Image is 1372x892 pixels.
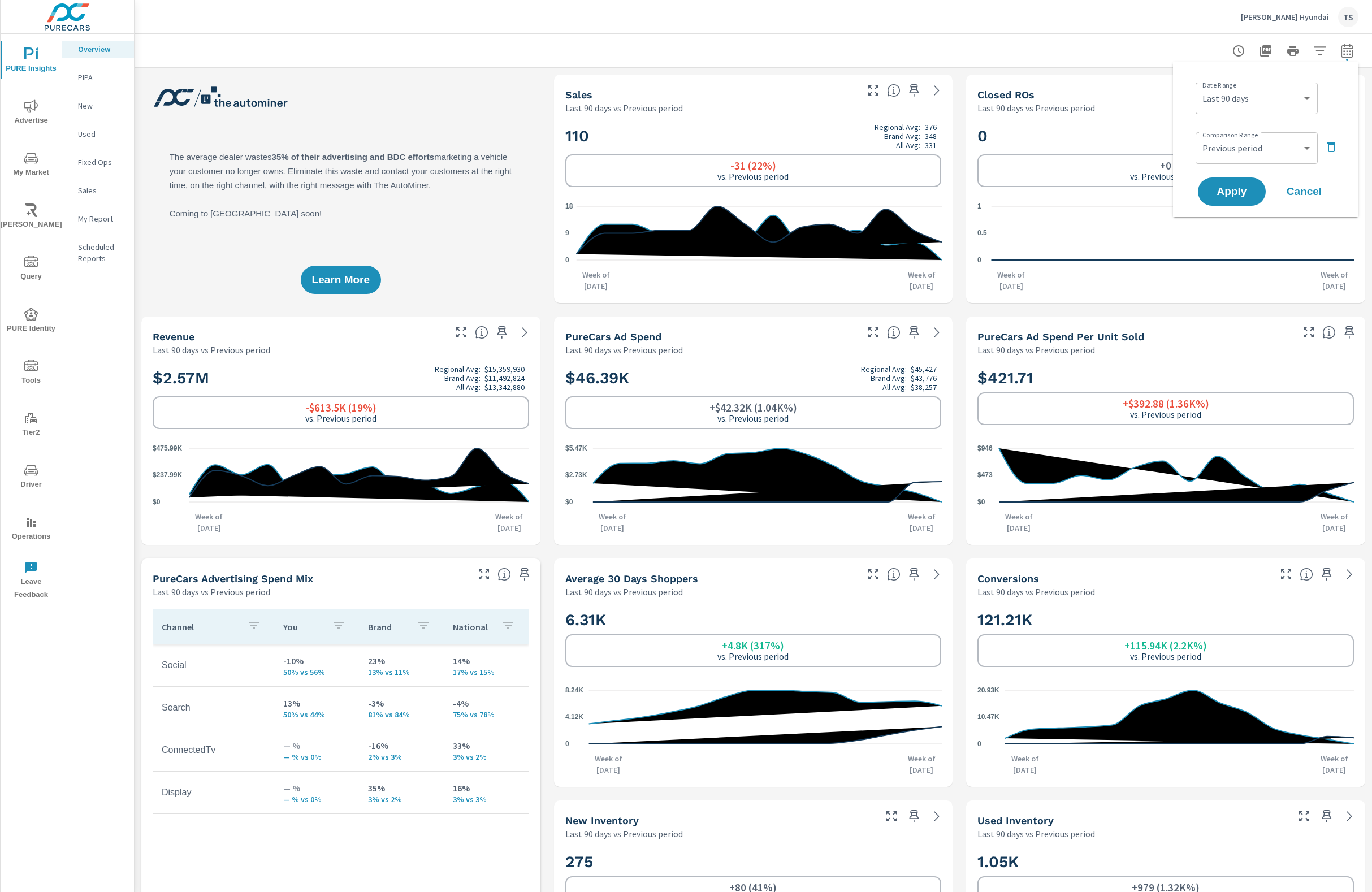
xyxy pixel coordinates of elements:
button: Make Fullscreen [864,323,882,341]
span: A rolling 30 day total of daily Shoppers on the dealership website, averaged over the selected da... [887,568,901,581]
span: Query [4,256,58,283]
span: Learn More [312,275,370,285]
span: Tier2 [4,412,58,439]
p: Last 90 days vs Previous period [977,343,1095,357]
p: Week of [DATE] [592,511,632,534]
p: $43,776 [911,374,937,383]
p: All Avg: [896,141,920,150]
p: 13% [283,696,350,710]
button: Select Date Range [1336,40,1358,62]
span: This table looks at how you compare to the amount of budget you spend per channel as opposed to y... [497,568,511,581]
h5: Average 30 Days Shoppers [565,573,698,584]
p: Channel [162,621,238,633]
p: 348 [925,132,937,141]
p: Sales [78,185,125,196]
p: 14% [453,654,520,668]
p: Week of [DATE] [588,753,628,776]
p: My Report [78,213,125,224]
h2: 1.05K [977,852,1354,872]
p: vs. Previous period [1130,409,1201,419]
button: Make Fullscreen [475,565,493,583]
span: Save this to your personalized report [905,807,923,825]
a: See more details in report [928,323,946,341]
h2: $46.39K [565,365,942,392]
span: Total sales revenue over the selected date range. [Source: This data is sourced from the dealer’s... [475,326,488,339]
h2: 6.31K [565,610,942,630]
p: Week of [DATE] [1314,511,1354,534]
div: Used [62,125,134,142]
span: Tools [4,360,58,387]
p: [PERSON_NAME] Hyundai [1241,12,1329,22]
p: 50% vs 44% [283,710,350,719]
p: vs. Previous period [1130,651,1201,661]
p: Week of [DATE] [1314,269,1354,292]
td: ConnectedTv [153,736,274,764]
h5: Revenue [153,331,194,343]
span: Save this to your personalized report [905,565,923,583]
span: Save this to your personalized report [493,323,511,341]
p: 50% vs 56% [283,668,350,677]
text: $5.47K [565,444,587,452]
text: $0 [153,498,161,506]
p: Regional Avg: [875,123,920,132]
p: — % vs 0% [283,752,350,761]
button: Make Fullscreen [1277,565,1295,583]
p: All Avg: [456,383,481,392]
p: $38,257 [911,383,937,392]
h6: +4.8K (317%) [722,640,784,651]
p: Last 90 days vs Previous period [565,585,683,599]
p: Brand Avg: [871,374,907,383]
p: vs. Previous period [717,171,789,181]
p: Week of [DATE] [999,511,1038,534]
p: Last 90 days vs Previous period [977,585,1095,599]
p: Last 90 days vs Previous period [565,827,683,841]
a: See more details in report [516,323,534,341]
p: -4% [453,696,520,710]
p: Scheduled Reports [78,241,125,264]
p: Used [78,128,125,140]
h5: PureCars Ad Spend [565,331,661,343]
p: PIPA [78,72,125,83]
p: vs. Previous period [717,651,789,661]
text: 9 [565,230,569,237]
p: 33% [453,739,520,752]
p: vs. Previous period [1130,171,1201,181]
p: Regional Avg: [435,365,481,374]
text: 8.24K [565,686,583,694]
p: Week of [DATE] [992,269,1031,292]
p: -16% [368,739,435,752]
button: Make Fullscreen [882,807,901,825]
text: $946 [977,444,993,452]
button: Make Fullscreen [864,81,882,99]
h2: 275 [565,852,942,872]
span: PURE Insights [4,47,58,75]
p: Overview [78,44,125,55]
span: Total cost of media for all PureCars channels for the selected dealership group over the selected... [887,326,901,339]
text: 0.5 [977,230,987,237]
h2: $2.57M [153,365,529,392]
span: Save this to your personalized report [1318,807,1336,825]
p: 23% [368,654,435,668]
text: $2.73K [565,471,587,479]
h5: New Inventory [565,815,639,826]
span: PURE Identity [4,308,58,335]
span: Advertise [4,99,58,127]
p: You [283,621,323,633]
button: Print Report [1282,40,1304,62]
h5: Closed ROs [977,89,1035,101]
h5: PureCars Advertising Spend Mix [153,573,313,584]
button: Make Fullscreen [1295,807,1313,825]
text: 0 [565,256,569,264]
h2: 121.21K [977,610,1354,630]
h6: -$613.5K (19%) [305,402,376,413]
span: Save this to your personalized report [516,565,534,583]
p: $45,427 [911,365,937,374]
text: $0 [565,498,573,506]
div: Overview [62,41,134,58]
p: -10% [283,654,350,668]
p: 16% [453,781,520,795]
p: Fixed Ops [78,157,125,168]
p: 81% vs 84% [368,710,435,719]
text: 1 [977,202,981,210]
a: See more details in report [1340,565,1358,583]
